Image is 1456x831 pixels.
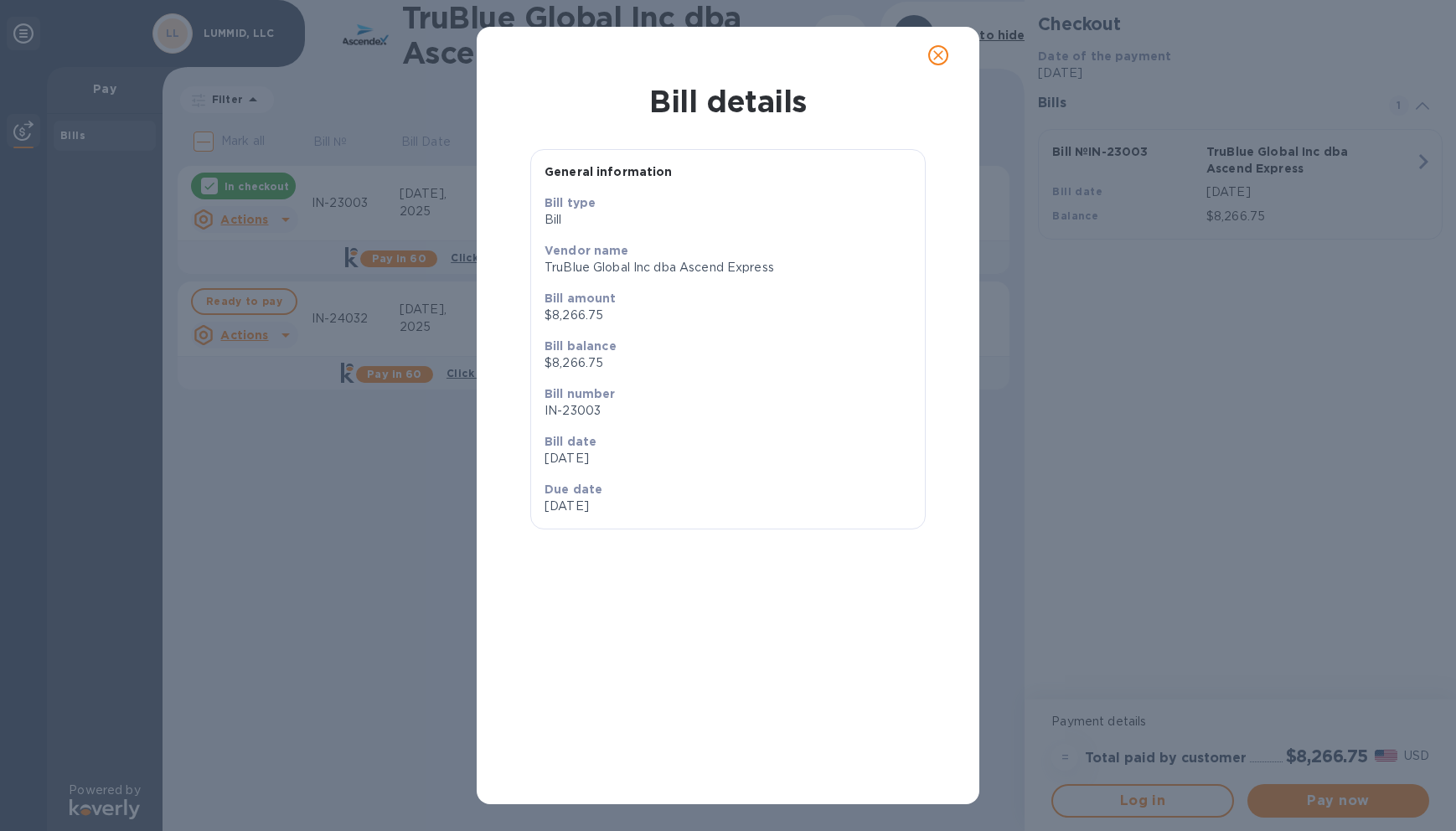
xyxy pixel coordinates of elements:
p: Bill [545,211,911,229]
p: TruBlue Global Inc dba Ascend Express [545,259,911,276]
p: $8,266.75 [545,307,911,324]
p: $8,266.75 [545,354,911,372]
p: IN-23003 [545,402,911,420]
b: Due date [545,483,602,496]
p: [DATE] [545,498,721,515]
p: [DATE] [545,450,911,467]
b: Bill type [545,196,596,209]
button: close [918,35,958,75]
b: Bill number [545,387,616,400]
b: Bill balance [545,339,617,353]
b: General information [545,165,673,178]
h1: Bill details [490,84,966,119]
b: Vendor name [545,244,629,257]
b: Bill amount [545,292,617,305]
b: Bill date [545,435,596,448]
